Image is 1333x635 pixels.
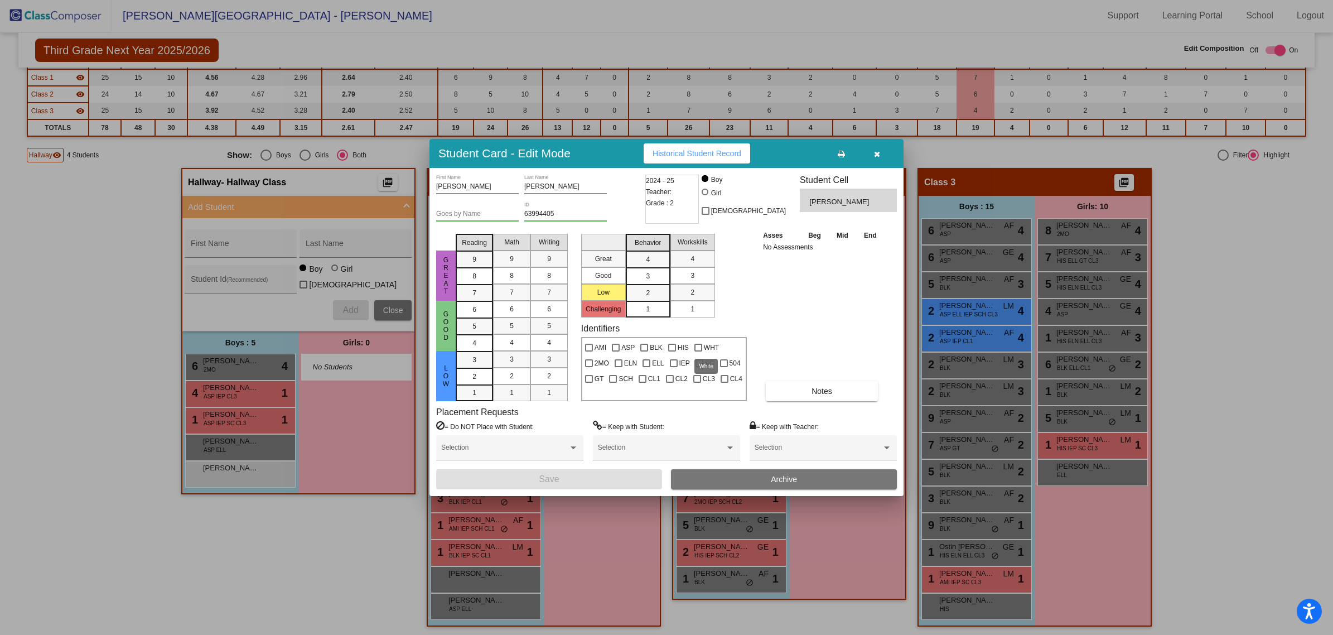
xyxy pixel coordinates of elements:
[646,186,672,198] span: Teacher:
[704,341,719,354] span: WHT
[705,357,714,370] span: SC
[595,372,604,386] span: GT
[703,372,715,386] span: CL3
[510,254,514,264] span: 9
[760,242,885,253] td: No Assessments
[766,381,878,401] button: Notes
[438,146,571,160] h3: Student Card - Edit Mode
[472,288,476,298] span: 7
[436,421,534,432] label: = Do NOT Place with Student:
[472,355,476,365] span: 3
[547,287,551,297] span: 7
[547,321,551,331] span: 5
[472,305,476,315] span: 6
[524,210,607,218] input: Enter ID
[547,371,551,381] span: 2
[856,229,885,242] th: End
[646,271,650,281] span: 3
[812,387,832,396] span: Notes
[690,254,694,264] span: 4
[771,475,797,484] span: Archive
[800,175,897,185] h3: Student Cell
[800,229,829,242] th: Beg
[510,354,514,364] span: 3
[671,469,897,489] button: Archive
[436,210,519,218] input: goes by name
[690,287,694,297] span: 2
[635,238,661,248] span: Behavior
[624,357,637,370] span: ELN
[760,229,800,242] th: Asses
[595,341,606,354] span: AMI
[472,338,476,348] span: 4
[539,474,559,484] span: Save
[547,354,551,364] span: 3
[510,338,514,348] span: 4
[711,188,722,198] div: Girl
[690,304,694,314] span: 1
[809,196,871,208] span: [PERSON_NAME]
[711,204,786,218] span: [DEMOGRAPHIC_DATA]
[829,229,856,242] th: Mid
[510,304,514,314] span: 6
[711,175,723,185] div: Boy
[646,304,650,314] span: 1
[547,338,551,348] span: 4
[441,364,451,388] span: Low
[504,237,519,247] span: Math
[653,149,741,158] span: Historical Student Record
[510,271,514,281] span: 8
[547,388,551,398] span: 1
[644,143,750,163] button: Historical Student Record
[730,372,742,386] span: CL4
[436,407,519,417] label: Placement Requests
[690,271,694,281] span: 3
[621,341,635,354] span: ASP
[593,421,664,432] label: = Keep with Student:
[510,321,514,331] span: 5
[675,372,688,386] span: CL2
[510,371,514,381] span: 2
[750,421,819,432] label: = Keep with Teacher:
[539,237,559,247] span: Writing
[441,310,451,341] span: Good
[595,357,609,370] span: 2MO
[510,287,514,297] span: 7
[472,388,476,398] span: 1
[472,372,476,382] span: 2
[547,304,551,314] span: 6
[581,323,620,334] label: Identifiers
[678,341,689,354] span: HIS
[472,271,476,281] span: 8
[436,469,662,489] button: Save
[619,372,632,386] span: SCH
[648,372,660,386] span: CL1
[646,198,674,209] span: Grade : 2
[650,341,663,354] span: BLK
[472,321,476,331] span: 5
[462,238,487,248] span: Reading
[441,256,451,295] span: Great
[646,254,650,264] span: 4
[679,357,690,370] span: IEP
[678,237,708,247] span: Workskills
[547,254,551,264] span: 9
[547,271,551,281] span: 8
[730,357,741,370] span: 504
[472,254,476,264] span: 9
[646,288,650,298] span: 2
[510,388,514,398] span: 1
[646,175,674,186] span: 2024 - 25
[652,357,664,370] span: ELL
